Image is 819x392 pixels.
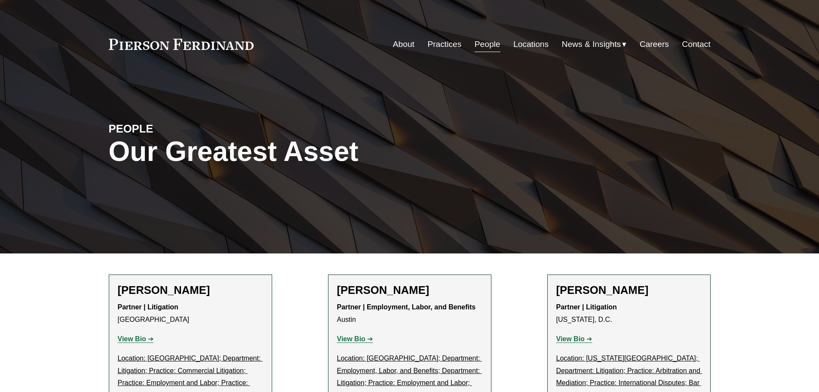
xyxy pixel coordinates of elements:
strong: Partner | Litigation [556,303,617,311]
h2: [PERSON_NAME] [118,284,263,297]
h1: Our Greatest Asset [109,136,510,167]
span: News & Insights [562,37,621,52]
a: People [475,36,500,52]
strong: View Bio [337,335,365,343]
a: View Bio [556,335,592,343]
h2: [PERSON_NAME] [556,284,702,297]
a: View Bio [118,335,154,343]
p: [GEOGRAPHIC_DATA] [118,301,263,326]
strong: Partner | Employment, Labor, and Benefits [337,303,476,311]
a: View Bio [337,335,373,343]
h4: PEOPLE [109,122,259,136]
a: folder dropdown [562,36,627,52]
p: [US_STATE], D.C. [556,301,702,326]
strong: View Bio [556,335,585,343]
a: Careers [640,36,669,52]
a: Contact [682,36,710,52]
a: About [393,36,414,52]
p: Austin [337,301,482,326]
a: Locations [513,36,549,52]
strong: Partner | Litigation [118,303,178,311]
h2: [PERSON_NAME] [337,284,482,297]
a: Practices [427,36,461,52]
strong: View Bio [118,335,146,343]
